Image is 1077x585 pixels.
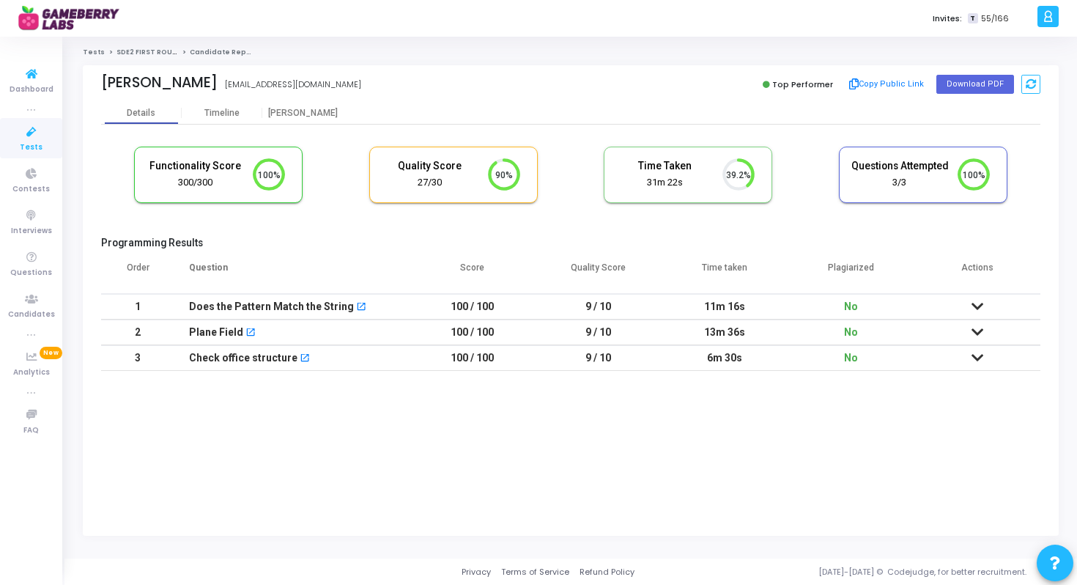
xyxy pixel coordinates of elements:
[146,176,244,190] div: 300/300
[225,78,361,91] div: [EMAIL_ADDRESS][DOMAIN_NAME]
[11,225,52,238] span: Interviews
[83,48,105,56] a: Tests
[101,320,174,345] td: 2
[101,237,1040,249] h5: Programming Results
[204,108,240,119] div: Timeline
[536,320,662,345] td: 9 / 10
[189,295,354,319] div: Does the Pattern Match the String
[10,84,53,96] span: Dashboard
[245,328,256,339] mat-icon: open_in_new
[18,4,128,33] img: logo
[101,294,174,320] td: 1
[914,253,1040,294] th: Actions
[381,176,479,190] div: 27/30
[536,294,662,320] td: 9 / 10
[356,303,366,313] mat-icon: open_in_new
[101,74,218,91] div: [PERSON_NAME]
[662,345,788,371] td: 6m 30s
[933,12,962,25] label: Invites:
[844,301,858,312] span: No
[146,160,244,172] h5: Functionality Score
[851,160,949,172] h5: Questions Attempted
[10,267,52,279] span: Questions
[262,108,343,119] div: [PERSON_NAME]
[190,48,257,56] span: Candidate Report
[127,108,155,119] div: Details
[536,345,662,371] td: 9 / 10
[662,320,788,345] td: 13m 36s
[772,78,833,90] span: Top Performer
[8,309,55,321] span: Candidates
[936,75,1014,94] button: Download PDF
[615,160,714,172] h5: Time Taken
[580,566,634,578] a: Refund Policy
[968,13,977,24] span: T
[189,320,243,345] div: Plane Field
[615,176,714,190] div: 31m 22s
[381,160,479,172] h5: Quality Score
[851,176,949,190] div: 3/3
[501,566,569,578] a: Terms of Service
[174,253,410,294] th: Question
[116,48,221,56] a: SDE2 FIRST ROUND June- July
[462,566,491,578] a: Privacy
[410,253,536,294] th: Score
[20,141,42,154] span: Tests
[844,326,858,338] span: No
[662,294,788,320] td: 11m 16s
[300,354,310,364] mat-icon: open_in_new
[634,566,1059,578] div: [DATE]-[DATE] © Codejudge, for better recruitment.
[83,48,1059,57] nav: breadcrumb
[40,347,62,359] span: New
[662,253,788,294] th: Time taken
[12,183,50,196] span: Contests
[13,367,50,379] span: Analytics
[23,424,39,437] span: FAQ
[189,346,297,370] div: Check office structure
[981,12,1009,25] span: 55/166
[410,294,536,320] td: 100 / 100
[536,253,662,294] th: Quality Score
[845,73,929,95] button: Copy Public Link
[410,345,536,371] td: 100 / 100
[844,352,858,364] span: No
[101,253,174,294] th: Order
[410,320,536,345] td: 100 / 100
[788,253,914,294] th: Plagiarized
[101,345,174,371] td: 3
